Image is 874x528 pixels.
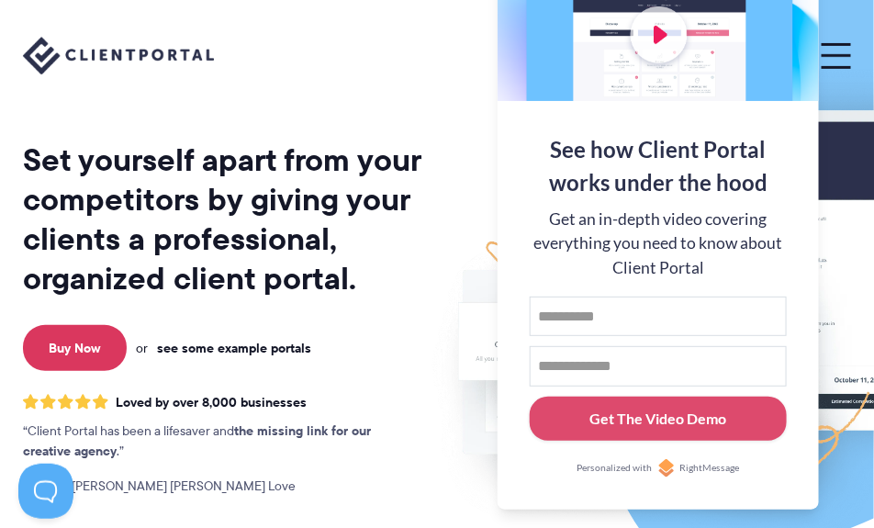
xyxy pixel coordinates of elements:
span: RightMessage [680,461,740,476]
a: Personalized withRightMessage [530,459,787,477]
a: see some example portals [157,340,311,356]
img: Personalized with RightMessage [657,459,676,477]
p: Client Portal has been a lifesaver and . [23,421,409,462]
strong: the missing link for our creative agency [23,421,371,461]
span: or [136,340,148,356]
span: Personalized with [577,461,652,476]
a: Buy Now [23,325,127,371]
h1: Set yourself apart from your competitors by giving your clients a professional, organized client ... [23,140,437,298]
iframe: Toggle Customer Support [18,464,73,519]
button: Get The Video Demo [530,397,787,442]
div: See how Client Portal works under the hood [530,133,787,199]
div: Get The Video Demo [590,408,727,430]
span: Loved by over 8,000 businesses [116,395,307,410]
div: Get an in-depth video covering everything you need to know about Client Portal [530,208,787,280]
span: [PERSON_NAME] [PERSON_NAME] Love [62,477,296,497]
